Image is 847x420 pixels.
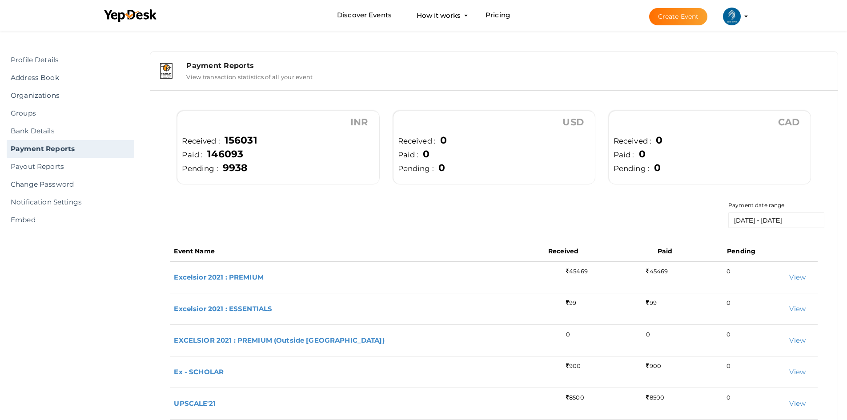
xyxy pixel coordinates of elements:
[728,202,824,208] h6: Payment date range
[218,162,248,173] span: 9938
[789,368,806,376] a: View
[220,134,257,146] span: 156031
[170,241,545,261] th: Event Name
[398,147,590,161] li: Paid :
[650,162,661,173] span: 0
[727,265,774,277] li: 0
[545,241,625,261] th: Received
[727,360,774,372] li: 0
[182,147,374,161] li: Paid :
[160,63,172,79] img: payment-reports.svg
[398,161,590,175] li: Pending :
[727,297,774,308] li: 0
[646,328,701,340] li: 0
[566,360,621,372] li: 900
[789,273,806,281] a: View
[625,241,705,261] th: Paid
[186,61,828,70] div: Payment Reports
[174,399,215,408] a: UPSCALE'21
[7,158,134,176] a: Payout Reports
[189,116,368,129] p: INR
[7,122,134,140] a: Bank Details
[646,360,701,372] li: 900
[414,7,463,24] button: How it works
[614,161,806,175] li: Pending :
[789,399,806,408] a: View
[434,162,445,173] span: 0
[7,104,134,122] a: Groups
[486,7,510,24] a: Pricing
[614,147,806,161] li: Paid :
[186,70,313,80] label: View transaction statistics of all your event
[646,392,701,403] li: 8500
[174,368,224,376] a: Ex - SCHOLAR
[727,392,774,403] li: 0
[723,8,741,25] img: ACg8ocIlr20kWlusTYDilfQwsc9vjOYCKrm0LB8zShf3GP8Yo5bmpMCa=s100
[705,241,778,261] th: Pending
[405,116,584,129] p: USD
[789,304,806,313] a: View
[174,304,272,313] a: Excelsior 2021 : ESSENTIALS
[203,148,243,160] span: 146093
[7,87,134,104] a: Organizations
[566,265,621,277] li: 45469
[7,51,134,69] a: Profile Details
[7,193,134,211] a: Notification Settings
[646,297,701,308] li: 99
[174,273,263,281] a: Excelsior 2021 : PREMIUM
[418,148,430,160] span: 0
[649,8,708,25] button: Create Event
[7,211,134,229] a: Embed
[7,140,134,158] a: Payment Reports
[566,297,621,308] li: 99
[566,392,621,403] li: 8500
[566,328,621,340] li: 0
[789,336,806,344] a: View
[7,176,134,193] a: Change Password
[7,69,134,87] a: Address Book
[634,148,646,160] span: 0
[646,265,701,277] li: 45469
[337,7,392,24] a: Discover Events
[174,336,384,344] a: EXCELSIOR 2021 : PREMIUM (Outside [GEOGRAPHIC_DATA])
[436,134,447,146] span: 0
[727,328,774,340] li: 0
[651,134,662,146] span: 0
[182,161,374,175] li: Pending :
[155,74,833,82] a: Payment Reports View transaction statistics of all your event
[620,116,799,129] p: CAD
